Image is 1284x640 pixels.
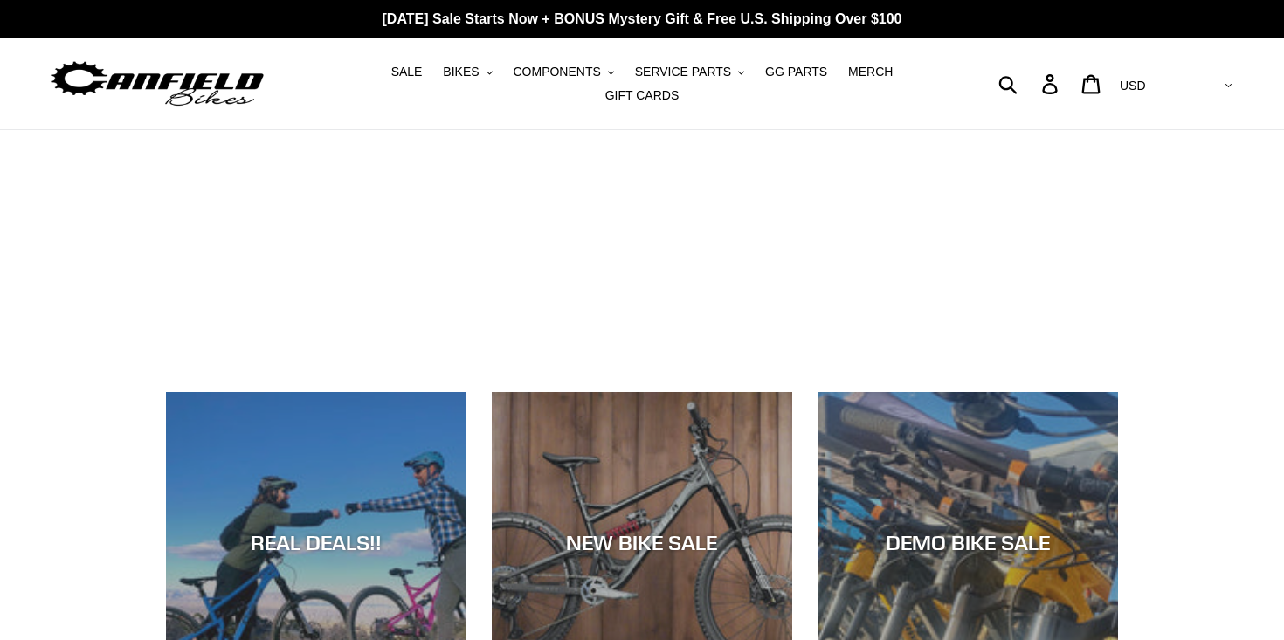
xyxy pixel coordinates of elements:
[1008,65,1053,103] input: Search
[626,60,753,84] button: SERVICE PARTS
[765,65,827,79] span: GG PARTS
[443,65,479,79] span: BIKES
[504,60,622,84] button: COMPONENTS
[434,60,500,84] button: BIKES
[818,529,1118,554] div: DEMO BIKE SALE
[848,65,893,79] span: MERCH
[597,84,688,107] a: GIFT CARDS
[383,60,431,84] a: SALE
[635,65,731,79] span: SERVICE PARTS
[48,57,266,112] img: Canfield Bikes
[756,60,836,84] a: GG PARTS
[391,65,423,79] span: SALE
[605,88,680,103] span: GIFT CARDS
[492,529,791,554] div: NEW BIKE SALE
[839,60,901,84] a: MERCH
[513,65,600,79] span: COMPONENTS
[166,529,466,554] div: REAL DEALS!!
